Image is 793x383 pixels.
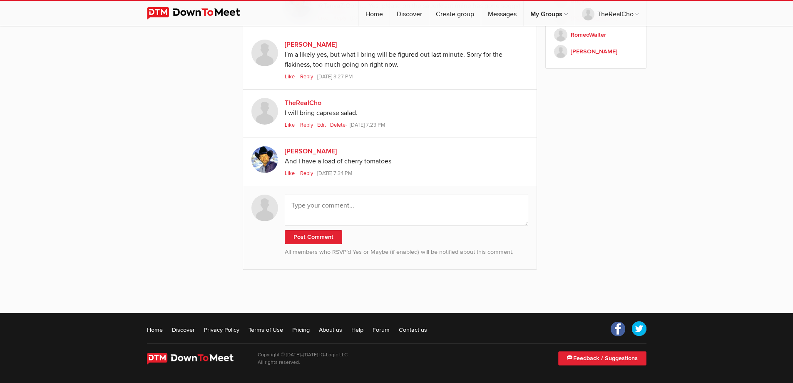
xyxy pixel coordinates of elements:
[359,1,390,26] a: Home
[373,325,390,334] a: Forum
[285,73,295,80] span: Like
[147,353,246,365] img: DownToMeet
[285,50,529,70] div: I'm a likely yes, but what I bring will be figured out last minute. Sorry for the flakiness, too ...
[300,361,306,365] span: 21st
[317,122,329,128] a: Edit
[249,325,283,334] a: Terms of Use
[554,43,638,60] a: [PERSON_NAME]
[204,325,239,334] a: Privacy Policy
[285,73,296,80] a: Like
[351,325,363,334] a: Help
[172,325,195,334] a: Discover
[285,147,337,155] a: [PERSON_NAME]
[571,47,617,56] b: [PERSON_NAME]
[575,1,646,26] a: TheRealCho
[554,27,638,43] a: RomeoWalter
[330,122,348,128] a: Delete
[285,122,296,128] a: Like
[292,325,310,334] a: Pricing
[300,73,316,80] a: Reply
[285,40,337,49] a: [PERSON_NAME]
[258,351,349,366] p: Copyright © [DATE]–[DATE] IQ-Logic LLC. All rights reserved.
[285,248,529,257] p: All members who RSVP’d Yes or Maybe (if enabled) will be notified about this comment.
[571,30,606,40] b: RomeoWalter
[285,170,295,177] span: Like
[317,170,352,177] span: [DATE] 7:34 PM
[524,1,575,26] a: My Groups
[558,351,646,365] a: Feedback / Suggestions
[147,7,253,20] img: DownToMeet
[251,146,278,173] img: Dave Nuttall
[300,170,316,177] a: Reply
[147,325,163,334] a: Home
[251,40,278,66] img: Dawn P
[611,321,626,336] a: Facebook
[481,1,523,26] a: Messages
[390,1,429,26] a: Discover
[317,73,353,80] span: [DATE] 3:27 PM
[319,325,342,334] a: About us
[285,156,529,167] div: And I have a load of cherry tomatoes
[554,28,567,42] img: RomeoWalter
[285,99,321,107] a: TheRealCho
[285,108,529,119] div: I will bring caprese salad.
[399,325,427,334] a: Contact us
[429,1,481,26] a: Create group
[631,321,646,336] a: Twitter
[350,122,385,128] span: [DATE] 7:23 PM
[300,122,316,128] a: Reply
[285,170,296,177] a: Like
[285,230,342,244] button: Post Comment
[554,45,567,58] img: Tim Ritsema
[251,98,278,125] img: TheRealCho
[285,122,295,128] span: Like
